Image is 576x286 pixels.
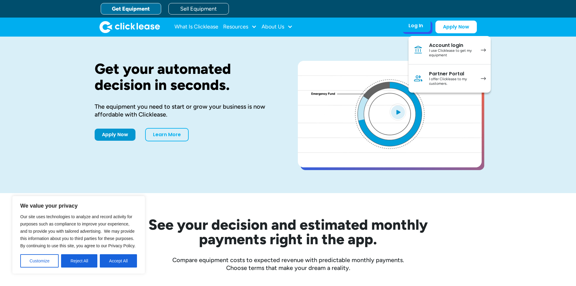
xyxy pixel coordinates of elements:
h1: Get your automated decision in seconds. [95,61,278,93]
div: Partner Portal [429,71,475,77]
div: Account login [429,42,475,48]
span: Our site uses technologies to analyze and record activity for purposes such as compliance to impr... [20,214,135,248]
a: What Is Clicklease [174,21,218,33]
img: Bank icon [413,45,423,55]
a: Account loginI use Clicklease to get my equipment [408,36,491,64]
img: Clicklease logo [99,21,160,33]
a: Sell Equipment [168,3,229,15]
div: Log In [408,23,423,29]
p: We value your privacy [20,202,137,209]
a: home [99,21,160,33]
img: arrow [481,48,486,52]
a: Learn More [145,128,189,141]
h2: See your decision and estimated monthly payments right in the app. [119,217,457,246]
button: Reject All [61,254,97,268]
button: Accept All [100,254,137,268]
img: Blue play button logo on a light blue circular background [390,104,406,120]
img: arrow [481,77,486,80]
nav: Log In [408,36,491,93]
div: Resources [223,21,257,33]
a: Get Equipment [101,3,161,15]
button: Customize [20,254,59,268]
div: About Us [262,21,293,33]
div: We value your privacy [12,196,145,274]
a: open lightbox [298,61,482,167]
img: Person icon [413,74,423,83]
div: Compare equipment costs to expected revenue with predictable monthly payments. Choose terms that ... [95,256,482,272]
a: Apply Now [95,129,135,141]
div: I offer Clicklease to my customers. [429,77,475,86]
div: The equipment you need to start or grow your business is now affordable with Clicklease. [95,103,278,118]
a: Partner PortalI offer Clicklease to my customers. [408,64,491,93]
a: Apply Now [435,21,477,33]
div: I use Clicklease to get my equipment [429,48,475,58]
